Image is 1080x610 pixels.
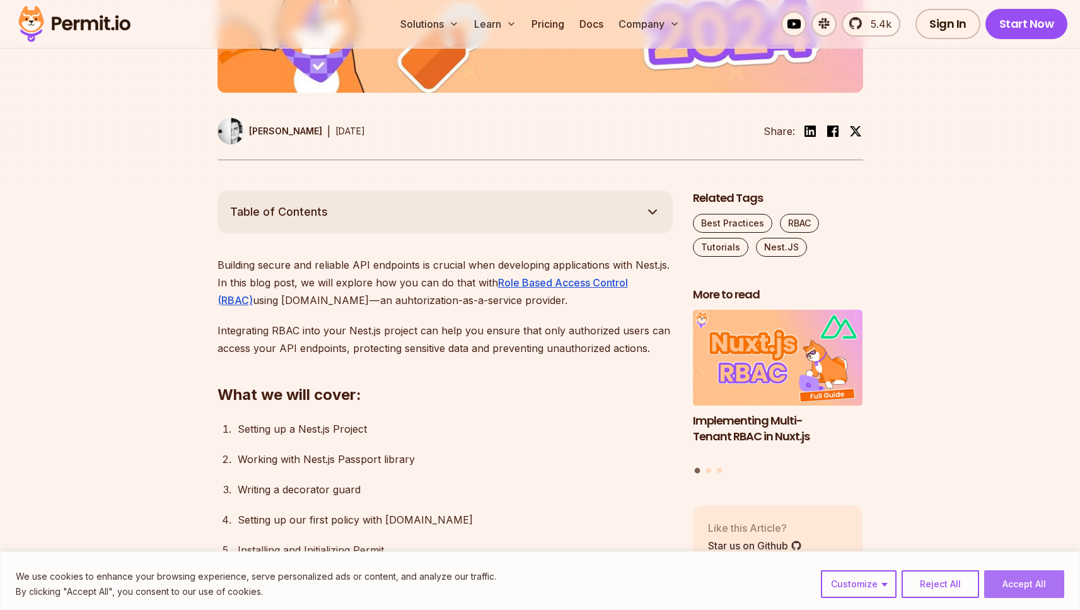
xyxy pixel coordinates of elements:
[218,118,322,144] a: [PERSON_NAME]
[613,11,685,37] button: Company
[395,11,464,37] button: Solutions
[218,118,244,144] img: Filip Grebowski
[335,126,365,136] time: [DATE]
[693,191,863,206] h2: Related Tags
[985,9,1068,39] a: Start Now
[780,214,819,233] a: RBAC
[693,238,748,257] a: Tutorials
[218,256,673,309] p: Building secure and reliable API endpoints is crucial when developing applications with Nest.js. ...
[693,310,863,406] img: Implementing Multi-Tenant RBAC in Nuxt.js
[863,16,891,32] span: 5.4k
[849,125,862,138] img: twitter
[902,570,979,598] button: Reject All
[695,468,700,474] button: Go to slide 1
[526,11,569,37] a: Pricing
[238,420,673,438] div: Setting up a Nest.js Project
[756,238,807,257] a: Nest.JS
[218,276,628,307] a: Role Based Access Control (RBAC)
[693,214,772,233] a: Best Practices
[16,569,496,584] p: We use cookies to enhance your browsing experience, serve personalized ads or content, and analyz...
[984,570,1064,598] button: Accept All
[238,481,673,498] div: Writing a decorator guard
[708,538,802,553] a: Star us on Github
[693,287,863,303] h2: More to read
[218,191,673,233] button: Table of Contents
[693,413,863,445] h3: Implementing Multi-Tenant RBAC in Nuxt.js
[218,334,673,405] h2: What we will cover:
[16,584,496,599] p: By clicking "Accept All", you consent to our use of cookies.
[238,511,673,529] div: Setting up our first policy with [DOMAIN_NAME]
[238,450,673,468] div: Working with Nest.js Passport library
[693,310,863,460] li: 1 of 3
[825,124,840,139] img: facebook
[693,310,863,475] div: Posts
[803,124,818,139] img: linkedin
[13,3,136,45] img: Permit logo
[327,124,330,139] div: |
[693,310,863,460] a: Implementing Multi-Tenant RBAC in Nuxt.jsImplementing Multi-Tenant RBAC in Nuxt.js
[842,11,900,37] a: 5.4k
[230,203,328,221] span: Table of Contents
[469,11,521,37] button: Learn
[708,520,802,536] p: Like this Article?
[717,468,722,473] button: Go to slide 3
[706,468,711,473] button: Go to slide 2
[821,570,897,598] button: Customize
[574,11,608,37] a: Docs
[915,9,980,39] a: Sign In
[764,124,795,139] li: Share:
[238,541,673,559] div: Installing and Initializing Permit
[218,322,673,357] p: Integrating RBAC into your Nest.js project can help you ensure that only authorized users can acc...
[249,125,322,138] p: [PERSON_NAME]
